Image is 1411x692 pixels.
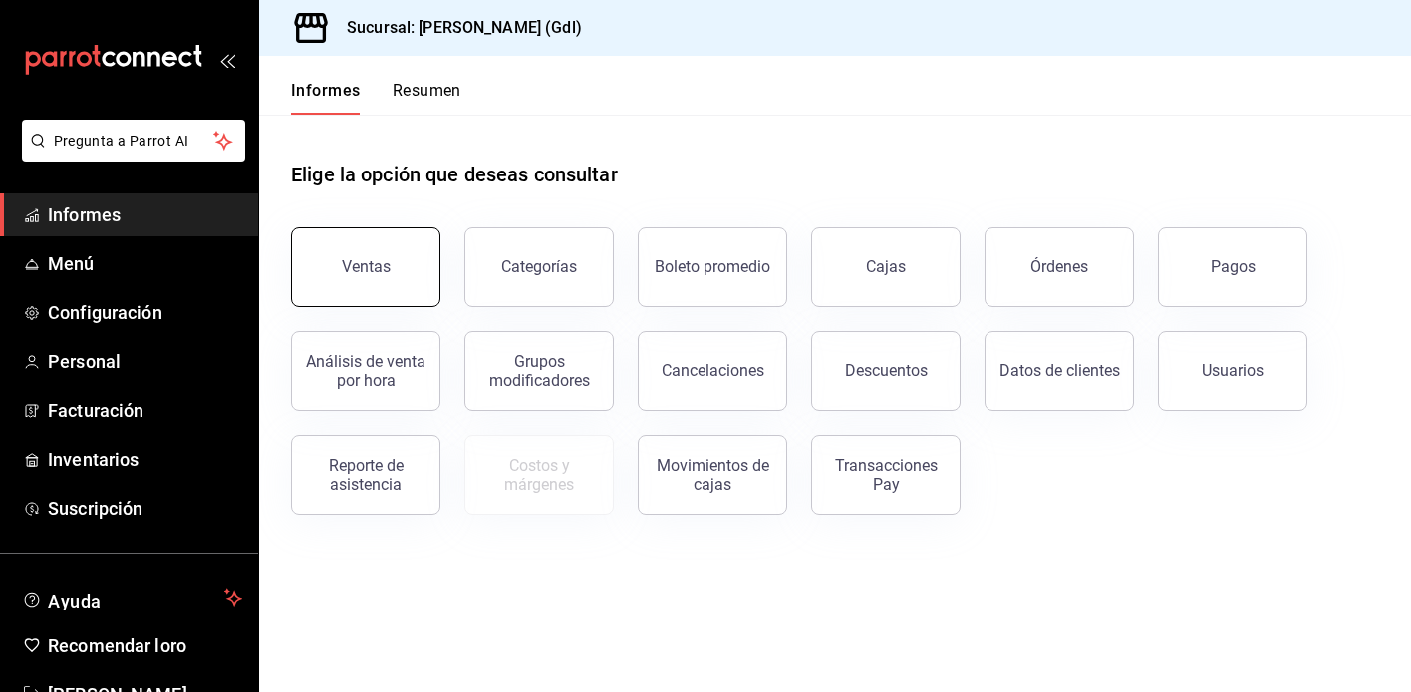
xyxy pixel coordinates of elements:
[501,257,577,276] font: Categorías
[48,253,95,274] font: Menú
[1202,361,1264,380] font: Usuarios
[985,227,1134,307] button: Órdenes
[1211,257,1256,276] font: Pagos
[845,361,928,380] font: Descuentos
[291,331,440,411] button: Análisis de venta por hora
[811,435,961,515] button: Transacciones Pay
[291,227,440,307] button: Ventas
[48,400,143,421] font: Facturación
[291,163,618,186] font: Elige la opción que deseas consultar
[22,120,245,162] button: Pregunta a Parrot AI
[219,52,235,68] button: abrir_cajón_menú
[14,145,245,166] a: Pregunta a Parrot AI
[1158,227,1307,307] button: Pagos
[342,257,391,276] font: Ventas
[638,331,787,411] button: Cancelaciones
[291,80,461,115] div: pestañas de navegación
[1030,257,1088,276] font: Órdenes
[464,227,614,307] button: Categorías
[464,331,614,411] button: Grupos modificadores
[638,435,787,515] button: Movimientos de cajas
[811,331,961,411] button: Descuentos
[504,456,574,494] font: Costos y márgenes
[54,133,189,149] font: Pregunta a Parrot AI
[662,361,764,380] font: Cancelaciones
[655,257,770,276] font: Boleto promedio
[48,635,186,656] font: Recomendar loro
[393,81,461,100] font: Resumen
[464,435,614,515] button: Contrata inventarios para ver este informe
[638,227,787,307] button: Boleto promedio
[48,204,121,225] font: Informes
[48,302,162,323] font: Configuración
[866,257,907,276] font: Cajas
[48,351,121,372] font: Personal
[347,18,582,37] font: Sucursal: [PERSON_NAME] (Gdl)
[306,352,425,390] font: Análisis de venta por hora
[985,331,1134,411] button: Datos de clientes
[48,498,142,519] font: Suscripción
[329,456,404,494] font: Reporte de asistencia
[48,591,102,612] font: Ayuda
[291,81,361,100] font: Informes
[999,361,1120,380] font: Datos de clientes
[291,435,440,515] button: Reporte de asistencia
[657,456,769,494] font: Movimientos de cajas
[48,449,139,470] font: Inventarios
[489,352,590,390] font: Grupos modificadores
[811,227,961,307] a: Cajas
[835,456,938,494] font: Transacciones Pay
[1158,331,1307,411] button: Usuarios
